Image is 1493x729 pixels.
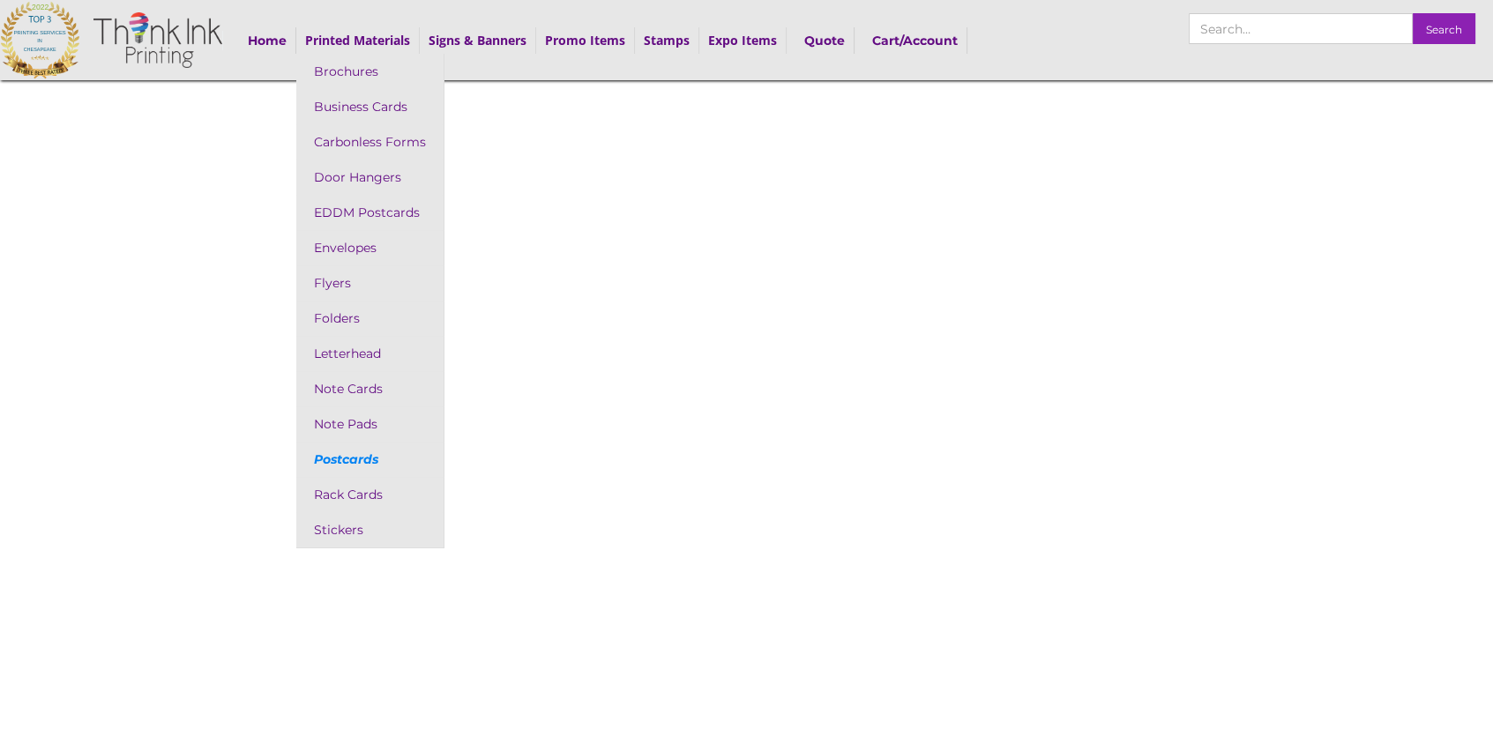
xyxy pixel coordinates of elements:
[536,27,635,54] div: Promo Items
[420,27,536,54] div: Signs & Banners
[296,477,444,512] a: Rack Cards
[296,160,444,195] a: Door Hangers
[248,33,287,48] strong: Home
[708,32,777,48] a: Expo Items
[863,27,967,54] a: Cart/Account
[635,27,699,54] div: Stamps
[1413,13,1475,44] input: Search
[296,89,444,124] a: Business Cards
[699,27,787,54] div: Expo Items
[429,32,526,48] a: Signs & Banners
[296,301,444,336] a: Folders
[872,33,958,48] strong: Cart/Account
[296,230,444,265] a: Envelopes
[296,54,444,547] nav: Printed Materials
[296,124,444,160] a: Carbonless Forms
[296,336,444,371] a: Letterhead
[296,27,420,54] div: Printed Materials
[296,265,444,301] a: Flyers
[296,195,444,230] a: EDDM Postcards
[545,32,625,48] a: Promo Items
[296,371,444,406] a: Note Cards
[305,32,410,48] a: Printed Materials
[1189,13,1413,44] input: Search…
[795,27,855,54] a: Quote
[296,406,444,442] a: Note Pads
[296,442,444,477] a: Postcards
[296,54,444,89] a: Brochures
[804,33,845,48] strong: Quote
[296,512,444,547] a: Stickers
[644,32,690,48] a: Stamps
[239,27,296,54] a: Home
